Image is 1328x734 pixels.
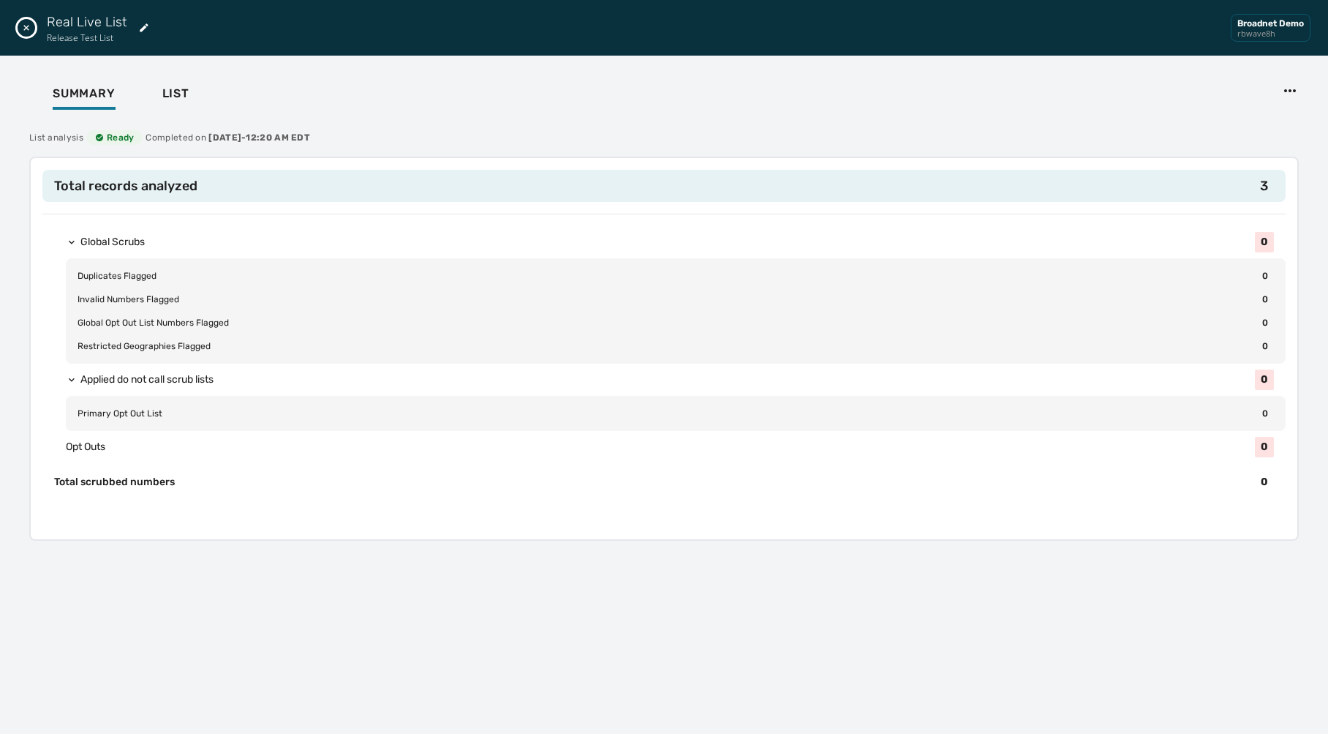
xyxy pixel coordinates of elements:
span: 0 [1255,370,1274,390]
span: 0 [1255,437,1274,457]
button: 0 [66,226,1286,258]
span: 0 [1255,232,1274,252]
span: [DATE] - 12:20 AM EDT [208,132,310,143]
span: 3 [1254,176,1274,196]
span: 0 [1256,293,1274,305]
span: 0 [1255,475,1274,490]
span: 0 [1256,340,1274,352]
div: rbwave8h [1237,29,1304,38]
span: Completed on [146,132,310,143]
div: Broadnet Demo [1237,18,1304,29]
span: 0 [1256,408,1274,419]
span: 0 [1256,317,1274,329]
button: 0 [66,364,1286,396]
span: 0 [1256,270,1274,282]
